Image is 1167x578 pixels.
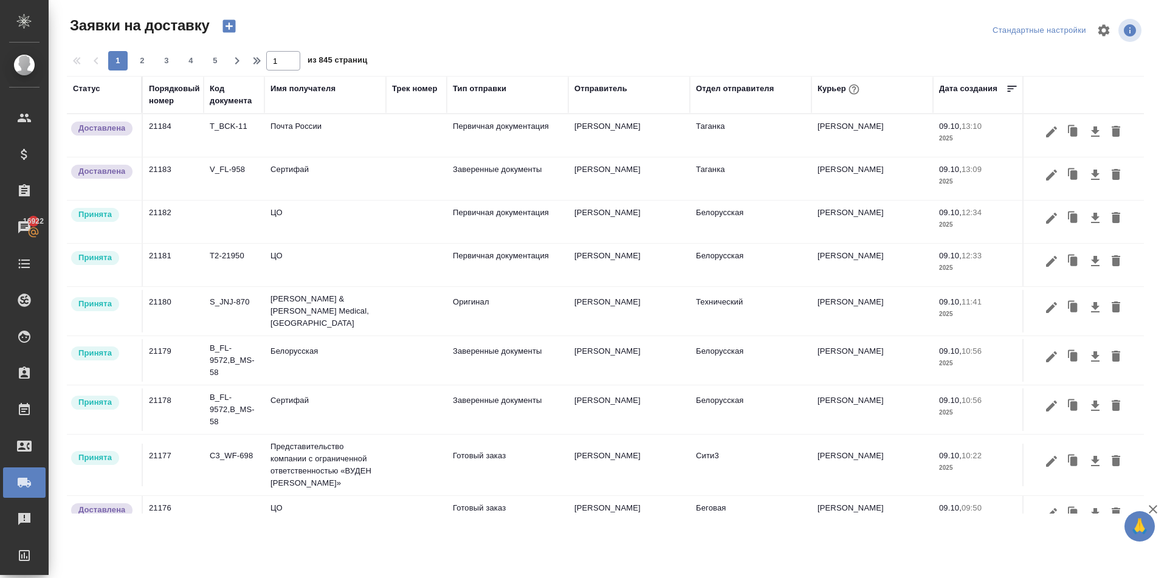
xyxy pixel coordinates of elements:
[939,122,962,131] p: 09.10,
[1106,450,1126,473] button: Удалить
[1062,250,1085,273] button: Клонировать
[811,496,933,538] td: [PERSON_NAME]
[1085,207,1106,230] button: Скачать
[447,496,568,538] td: Готовый заказ
[939,132,1018,145] p: 2025
[270,83,336,95] div: Имя получателя
[447,244,568,286] td: Первичная документация
[1085,120,1106,143] button: Скачать
[811,157,933,200] td: [PERSON_NAME]
[204,244,264,286] td: Т2-21950
[181,55,201,67] span: 4
[811,339,933,382] td: [PERSON_NAME]
[210,83,258,107] div: Код документа
[143,496,204,538] td: 21176
[1062,394,1085,418] button: Клонировать
[143,290,204,332] td: 21180
[143,339,204,382] td: 21179
[1041,163,1062,187] button: Редактировать
[1041,120,1062,143] button: Редактировать
[1085,502,1106,525] button: Скачать
[690,444,811,486] td: Сити3
[1106,345,1126,368] button: Удалить
[308,53,367,71] span: из 845 страниц
[264,157,386,200] td: Сертифай
[962,346,982,356] p: 10:56
[67,16,210,35] span: Заявки на доставку
[204,290,264,332] td: S_JNJ-870
[3,212,46,243] a: 16922
[70,250,136,266] div: Курьер назначен
[264,388,386,431] td: Сертифай
[453,83,506,95] div: Тип отправки
[1085,250,1106,273] button: Скачать
[205,51,225,71] button: 5
[939,83,997,95] div: Дата создания
[962,396,982,405] p: 10:56
[574,83,627,95] div: Отправитель
[568,496,690,538] td: [PERSON_NAME]
[690,339,811,382] td: Белорусская
[690,290,811,332] td: Технический
[1085,450,1106,473] button: Скачать
[1062,450,1085,473] button: Клонировать
[264,244,386,286] td: ЦО
[939,176,1018,188] p: 2025
[1085,394,1106,418] button: Скачать
[939,308,1018,320] p: 2025
[939,396,962,405] p: 09.10,
[78,252,112,264] p: Принята
[1041,450,1062,473] button: Редактировать
[690,388,811,431] td: Белорусская
[143,201,204,243] td: 21182
[1062,296,1085,319] button: Клонировать
[939,297,962,306] p: 09.10,
[70,502,136,518] div: Документы доставлены, фактическая дата доставки проставиться автоматически
[16,215,51,227] span: 16922
[1062,502,1085,525] button: Клонировать
[1085,296,1106,319] button: Скачать
[205,55,225,67] span: 5
[70,120,136,137] div: Документы доставлены, фактическая дата доставки проставиться автоматически
[1106,502,1126,525] button: Удалить
[1041,296,1062,319] button: Редактировать
[962,503,982,512] p: 09:50
[264,496,386,538] td: ЦО
[264,287,386,335] td: [PERSON_NAME] & [PERSON_NAME] Medical, [GEOGRAPHIC_DATA]
[939,208,962,217] p: 09.10,
[962,251,982,260] p: 12:33
[143,444,204,486] td: 21177
[962,297,982,306] p: 11:41
[215,16,244,36] button: Создать
[1041,345,1062,368] button: Редактировать
[78,504,125,516] p: Доставлена
[696,83,774,95] div: Отдел отправителя
[811,114,933,157] td: [PERSON_NAME]
[690,201,811,243] td: Белорусская
[962,165,982,174] p: 13:09
[568,339,690,382] td: [PERSON_NAME]
[70,450,136,466] div: Курьер назначен
[1041,207,1062,230] button: Редактировать
[78,208,112,221] p: Принята
[1085,345,1106,368] button: Скачать
[70,296,136,312] div: Курьер назначен
[568,201,690,243] td: [PERSON_NAME]
[1106,394,1126,418] button: Удалить
[568,444,690,486] td: [PERSON_NAME]
[1062,163,1085,187] button: Клонировать
[690,244,811,286] td: Белорусская
[1062,207,1085,230] button: Клонировать
[447,444,568,486] td: Готовый заказ
[70,207,136,223] div: Курьер назначен
[1129,514,1150,539] span: 🙏
[73,83,100,95] div: Статус
[149,83,200,107] div: Порядковый номер
[939,262,1018,274] p: 2025
[143,244,204,286] td: 21181
[447,114,568,157] td: Первичная документация
[264,114,386,157] td: Почта России
[1106,163,1126,187] button: Удалить
[204,114,264,157] td: T_BCK-11
[939,407,1018,419] p: 2025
